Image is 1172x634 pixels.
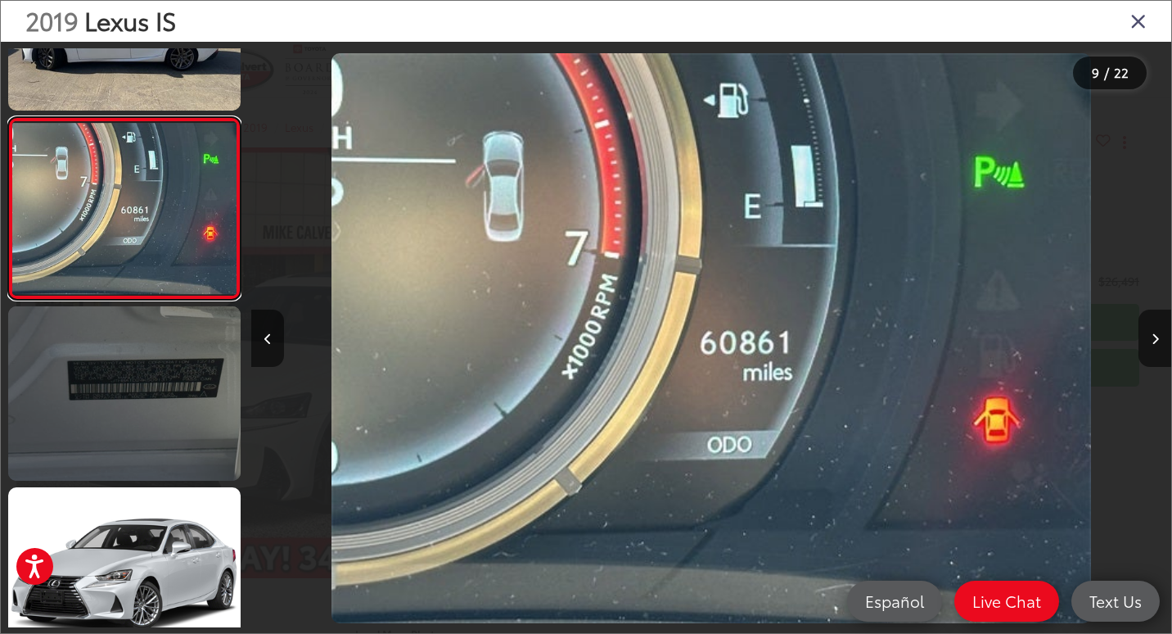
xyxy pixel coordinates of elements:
button: Previous image [251,310,284,367]
span: Español [857,591,932,611]
button: Next image [1138,310,1171,367]
i: Close gallery [1130,10,1147,31]
span: 9 [1092,63,1099,81]
a: Text Us [1071,581,1160,622]
span: 2019 [25,2,78,38]
span: Lexus IS [84,2,176,38]
a: Live Chat [954,581,1059,622]
img: 2019 Lexus IS 300 [10,123,238,295]
span: Text Us [1081,591,1150,611]
span: Live Chat [964,591,1049,611]
span: 22 [1114,63,1129,81]
img: 2019 Lexus IS 300 [331,53,1092,624]
span: / [1102,67,1111,79]
div: 2019 Lexus IS 300 8 [251,53,1171,624]
a: Español [847,581,942,622]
